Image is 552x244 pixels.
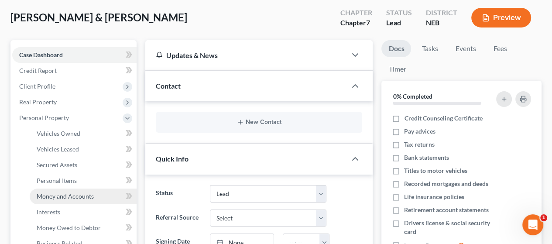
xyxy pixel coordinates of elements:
[404,192,464,201] span: Life insurance policies
[19,114,69,121] span: Personal Property
[30,141,137,157] a: Vehicles Leased
[448,40,483,57] a: Events
[366,18,370,27] span: 7
[30,173,137,189] a: Personal Items
[151,185,205,203] label: Status
[151,210,205,227] label: Referral Source
[404,153,449,162] span: Bank statements
[19,67,57,74] span: Credit Report
[426,18,457,28] div: NEB
[386,18,412,28] div: Lead
[404,114,482,123] span: Credit Counseling Certificate
[340,18,372,28] div: Chapter
[37,130,80,137] span: Vehicles Owned
[19,98,57,106] span: Real Property
[37,145,79,153] span: Vehicles Leased
[386,8,412,18] div: Status
[393,93,432,100] strong: 0% Completed
[163,119,355,126] button: New Contact
[37,192,94,200] span: Money and Accounts
[37,161,77,168] span: Secured Assets
[404,166,467,175] span: Titles to motor vehicles
[415,40,445,57] a: Tasks
[19,82,55,90] span: Client Profile
[404,127,435,136] span: Pay advices
[30,204,137,220] a: Interests
[37,208,60,216] span: Interests
[340,8,372,18] div: Chapter
[381,61,413,78] a: Timer
[426,8,457,18] div: District
[156,82,181,90] span: Contact
[37,177,77,184] span: Personal Items
[486,40,514,57] a: Fees
[30,157,137,173] a: Secured Assets
[12,47,137,63] a: Case Dashboard
[540,214,547,221] span: 1
[19,51,63,58] span: Case Dashboard
[404,219,494,236] span: Drivers license & social security card
[381,40,411,57] a: Docs
[471,8,531,27] button: Preview
[404,140,435,149] span: Tax returns
[10,11,187,24] span: [PERSON_NAME] & [PERSON_NAME]
[30,189,137,204] a: Money and Accounts
[404,179,488,188] span: Recorded mortgages and deeds
[404,206,489,214] span: Retirement account statements
[12,63,137,79] a: Credit Report
[156,155,189,163] span: Quick Info
[30,220,137,236] a: Money Owed to Debtor
[156,51,336,60] div: Updates & News
[37,224,101,231] span: Money Owed to Debtor
[522,214,543,235] iframe: Intercom live chat
[30,126,137,141] a: Vehicles Owned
